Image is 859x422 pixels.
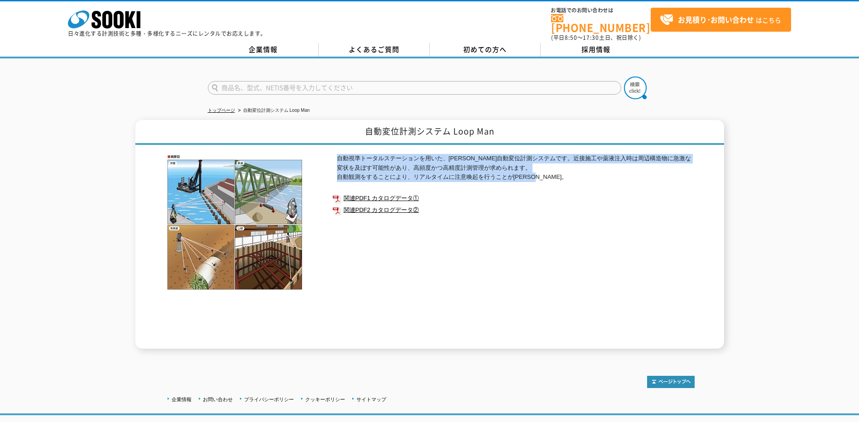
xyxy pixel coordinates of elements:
h1: 自動変位計測システム Loop Man [135,120,724,145]
strong: お見積り･お問い合わせ [678,14,754,25]
img: btn_search.png [624,77,647,99]
li: 自動変位計測システム Loop Man [236,106,310,115]
span: はこちら [660,13,781,27]
span: お電話でのお問い合わせは [551,8,651,13]
a: サイトマップ [356,397,386,402]
a: 初めての方へ [430,43,541,57]
a: 企業情報 [172,397,192,402]
p: 日々進化する計測技術と多種・多様化するニーズにレンタルでお応えします。 [68,31,266,36]
a: クッキーポリシー [305,397,345,402]
a: 企業情報 [208,43,319,57]
a: よくあるご質問 [319,43,430,57]
a: トップページ [208,108,235,113]
a: お見積り･お問い合わせはこちら [651,8,791,32]
img: 自動変位計測システム Loop Man [165,154,305,290]
span: 初めての方へ [463,44,507,54]
span: (平日 ～ 土日、祝日除く) [551,34,641,42]
a: プライバシーポリシー [244,397,294,402]
a: 関連PDF1 カタログデータ① [332,192,695,204]
a: 関連PDF2 カタログデータ② [332,204,695,216]
img: トップページへ [647,376,695,388]
a: [PHONE_NUMBER] [551,14,651,33]
a: 採用情報 [541,43,652,57]
input: 商品名、型式、NETIS番号を入力してください [208,81,621,95]
p: 自動視準トータルステーションを用いた、[PERSON_NAME]自動変位計測システムです。近接施工や薬液注入時は周辺構造物に急激な変状を及ぼす可能性があり、高頻度かつ高精度計測管理が求められます... [337,154,695,182]
a: お問い合わせ [203,397,233,402]
span: 17:30 [583,34,599,42]
span: 8:50 [565,34,577,42]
